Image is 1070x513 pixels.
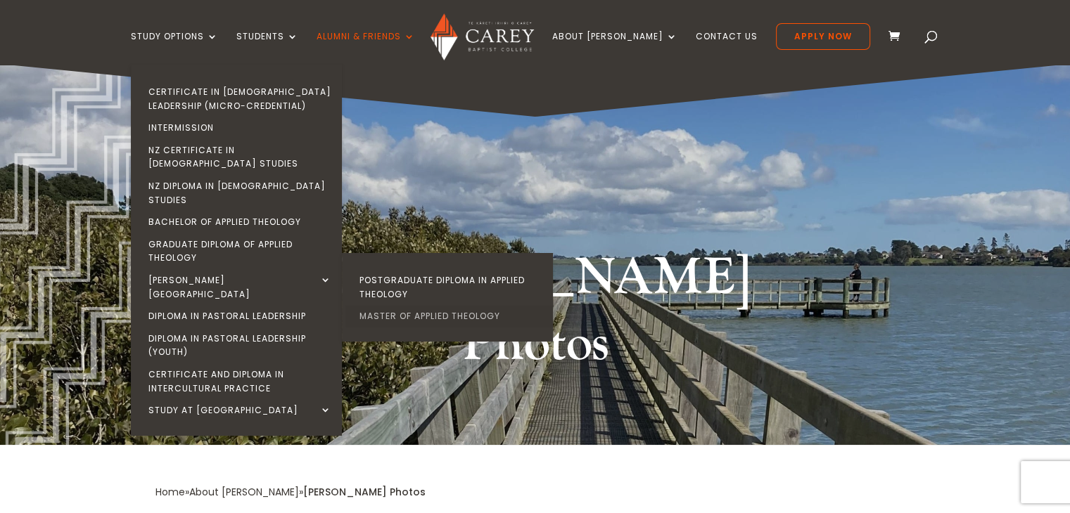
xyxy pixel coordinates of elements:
[134,175,345,211] a: NZ Diploma in [DEMOGRAPHIC_DATA] Studies
[134,139,345,175] a: NZ Certificate in [DEMOGRAPHIC_DATA] Studies
[189,485,299,499] a: About [PERSON_NAME]
[776,23,870,50] a: Apply Now
[155,485,185,499] a: Home
[696,32,758,65] a: Contact Us
[431,13,534,60] img: Carey Baptist College
[134,81,345,117] a: Certificate in [DEMOGRAPHIC_DATA] Leadership (Micro-credential)
[155,485,426,499] span: » »
[134,363,345,399] a: Certificate and Diploma in Intercultural Practice
[131,32,218,65] a: Study Options
[272,245,799,384] h1: [PERSON_NAME] Photos
[345,269,556,305] a: Postgraduate Diploma in Applied Theology
[134,269,345,305] a: [PERSON_NAME][GEOGRAPHIC_DATA]
[134,399,345,422] a: Study at [GEOGRAPHIC_DATA]
[134,233,345,269] a: Graduate Diploma of Applied Theology
[236,32,298,65] a: Students
[303,485,426,499] span: [PERSON_NAME] Photos
[345,305,556,327] a: Master of Applied Theology
[134,117,345,139] a: Intermission
[134,327,345,363] a: Diploma in Pastoral Leadership (Youth)
[552,32,677,65] a: About [PERSON_NAME]
[317,32,415,65] a: Alumni & Friends
[134,305,345,327] a: Diploma in Pastoral Leadership
[134,211,345,233] a: Bachelor of Applied Theology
